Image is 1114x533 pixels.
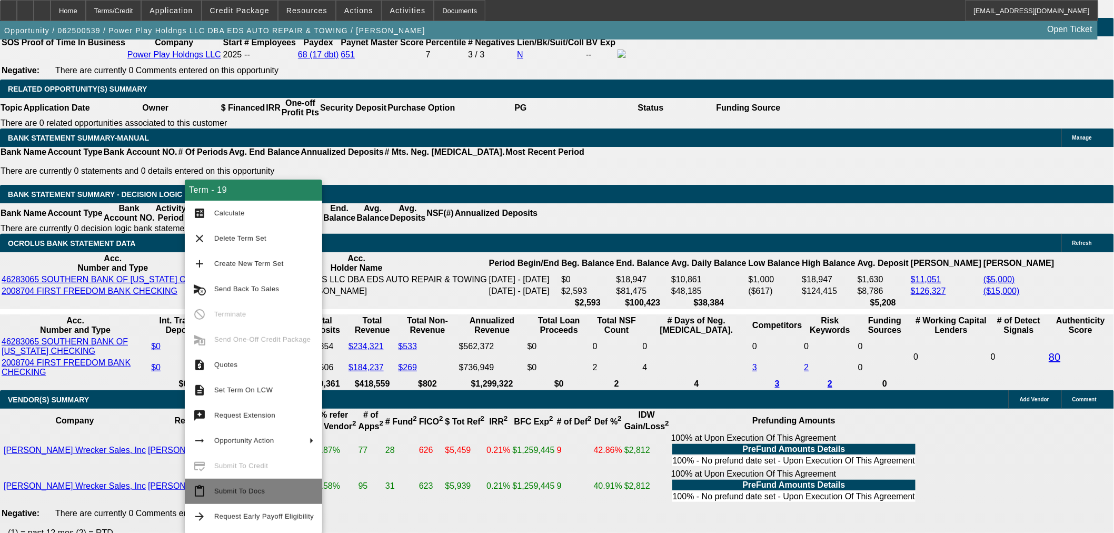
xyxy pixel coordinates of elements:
th: Risk Keywords [804,315,857,335]
img: facebook-icon.png [618,50,626,58]
th: $418,559 [348,379,396,389]
th: IRR [265,98,281,118]
b: BV Exp [586,38,615,47]
b: Lien/Bk/Suit/Coll [517,38,584,47]
td: 42.86% [593,433,623,468]
b: # Negatives [468,38,515,47]
sup: 2 [352,420,356,428]
button: Application [142,1,201,21]
td: 0 [804,337,857,357]
mat-icon: clear [193,232,206,245]
th: [PERSON_NAME] [983,253,1055,273]
a: [PERSON_NAME] [148,446,217,455]
th: # Days of Neg. [MEDICAL_DATA]. [642,315,751,335]
div: $736,949 [459,363,525,372]
span: 0 [914,352,919,361]
mat-icon: request_quote [193,359,206,371]
a: 2 [828,379,832,388]
td: $8,786 [857,286,909,297]
p: There are currently 0 statements and 0 details entered on this opportunity [1,166,584,176]
th: PG [455,98,585,118]
th: Acc. Number and Type [1,315,150,335]
td: 95 [358,469,384,504]
td: $5,459 [445,433,485,468]
td: $18,947 [616,274,670,285]
td: 0.21% [486,469,511,504]
td: $2,812 [624,433,670,468]
th: Authenticity Score [1048,315,1113,335]
td: $1,000 [748,274,801,285]
a: 80 [1049,351,1060,363]
b: # Fund [385,417,417,426]
th: # of Detect Signals [990,315,1047,335]
th: Annualized Deposits [300,147,384,157]
a: Open Ticket [1043,21,1097,38]
th: Low Balance [748,253,801,273]
th: $419,361 [298,379,347,389]
td: 9 [556,433,592,468]
td: 0 [752,337,802,357]
td: $10,861 [671,274,747,285]
span: Resources [286,6,327,15]
a: $234,321 [349,342,384,351]
span: Calculate [214,209,245,217]
span: Actions [344,6,373,15]
th: # Of Periods [178,147,228,157]
th: Status [586,98,716,118]
th: Activity Period [155,203,187,223]
a: 46283065 SOUTHERN BANK OF [US_STATE] CHECKING [2,275,224,284]
a: ($15,000) [983,287,1020,295]
th: Security Deposit [320,98,387,118]
b: IDW Gain/Loss [624,410,669,431]
td: 100% - No prefund date set - Upon Execution Of This Agreement [672,456,916,466]
a: 46283065 SOUTHERN BANK OF [US_STATE] CHECKING [2,337,128,356]
div: 100% at Upon Execution Of This Agreement [671,469,917,503]
mat-icon: description [193,384,206,397]
td: [DATE] - [DATE] [489,274,560,285]
a: ($5,000) [983,275,1015,284]
span: BANK STATEMENT SUMMARY-MANUAL [8,134,149,142]
b: Negative: [2,66,39,75]
td: ($617) [748,286,801,297]
td: 0 [642,337,751,357]
td: $1,259,445 [512,433,555,468]
th: $0 [527,379,591,389]
span: Create New Term Set [214,260,284,268]
th: Avg. End Balance [228,147,301,157]
a: 3 [752,363,757,372]
td: $1,259,445 [512,469,555,504]
b: PreFund Amounts Details [743,480,846,489]
td: 28 [385,433,417,468]
td: 2025 [223,49,243,61]
td: 0 [858,358,912,378]
a: $269 [398,363,417,372]
th: 0 [858,379,912,389]
mat-icon: content_paste [193,485,206,498]
mat-icon: add [193,258,206,270]
th: $5,208 [857,298,909,308]
th: # Mts. Neg. [MEDICAL_DATA]. [384,147,505,157]
b: BFC Exp [514,417,553,426]
sup: 2 [588,415,591,423]
mat-icon: arrow_forward [193,510,206,523]
td: $184,506 [298,358,347,378]
th: Bank Account NO. [103,203,155,223]
sup: 2 [665,420,669,428]
span: Manage [1072,135,1092,141]
span: -- [244,50,250,59]
b: Def % [594,417,622,426]
a: $0 [151,363,161,372]
td: $18,947 [802,274,856,285]
td: POWER PLAY HOLDINGS LLC DBA EDS AUTO REPAIR & TOWING [226,274,488,285]
th: $38,384 [671,298,747,308]
a: $533 [398,342,417,351]
th: [PERSON_NAME] [910,253,982,273]
th: Beg. Balance [561,253,614,273]
td: 9 [556,469,592,504]
a: [PERSON_NAME] Wrecker Sales, Inc [4,446,146,455]
a: $0 [151,342,161,351]
b: Company [56,416,94,425]
td: [PERSON_NAME] [PERSON_NAME] [226,286,488,297]
td: 623 [419,469,444,504]
b: PreFund Amounts Details [743,445,846,453]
